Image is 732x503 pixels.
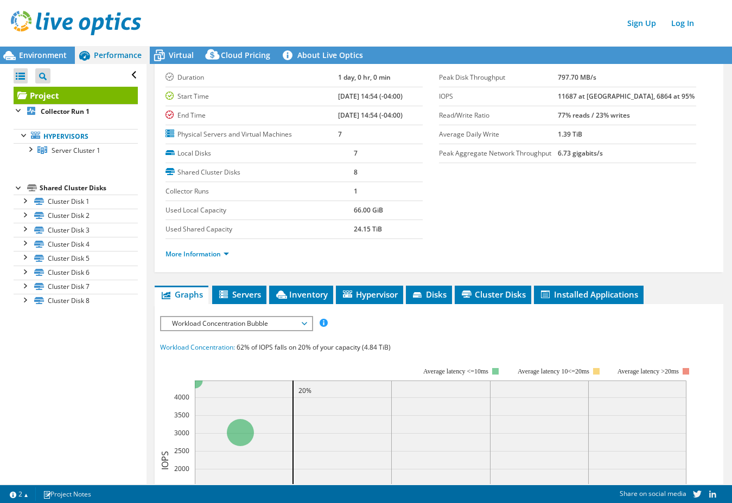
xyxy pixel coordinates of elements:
label: End Time [166,110,338,121]
a: 2 [2,487,36,501]
label: Start Time [166,91,338,102]
a: Project Notes [35,487,99,501]
span: Workload Concentration Bubble [167,317,306,330]
span: Cloud Pricing [221,50,270,60]
b: 66.00 GiB [354,205,383,215]
img: live_optics_svg.svg [11,11,141,35]
tspan: Average latency 10<=20ms [518,367,589,375]
b: 1 day, 0 hr, 0 min [338,73,391,82]
b: 6.73 gigabits/s [558,149,603,158]
b: 8 [354,167,358,177]
label: Peak Disk Throughput [439,72,558,83]
label: Physical Servers and Virtual Machines [166,129,338,140]
span: Environment [19,50,67,60]
label: Collector Runs [166,186,354,197]
b: 1.39 TiB [558,130,582,139]
b: Collector Run 1 [41,107,90,116]
span: Graphs [160,289,203,300]
span: Inventory [275,289,328,300]
b: 77% reads / 23% writes [558,111,630,120]
text: 3000 [174,428,189,437]
a: About Live Optics [278,47,371,64]
tspan: Average latency <=10ms [423,367,488,375]
text: Average latency >20ms [618,367,679,375]
span: Disks [411,289,447,300]
a: Cluster Disk 8 [14,294,138,308]
a: Cluster Disk 7 [14,280,138,294]
label: IOPS [439,91,558,102]
a: Collector Run 1 [14,104,138,118]
a: Cluster Disk 2 [14,209,138,223]
b: 7 [354,149,358,158]
span: Cluster Disks [460,289,526,300]
span: 62% of IOPS falls on 20% of your capacity (4.84 TiB) [237,343,391,352]
label: Used Local Capacity [166,205,354,216]
b: 7 [338,130,342,139]
text: 20% [298,386,311,395]
label: Peak Aggregate Network Throughput [439,148,558,159]
label: Shared Cluster Disks [166,167,354,178]
a: Cluster Disk 6 [14,266,138,280]
a: Project [14,87,138,104]
label: Used Shared Capacity [166,224,354,235]
b: [DATE] 14:54 (-04:00) [338,92,403,101]
label: Read/Write Ratio [439,110,558,121]
text: IOPS [159,451,171,470]
span: Share on social media [620,489,686,498]
b: 1 [354,186,358,196]
b: 24.15 TiB [354,224,382,234]
text: 4000 [174,392,189,402]
label: Duration [166,72,338,83]
text: 2500 [174,446,189,455]
b: 797.70 MB/s [558,73,596,82]
text: 2000 [174,464,189,473]
a: Cluster Disk 1 [14,195,138,209]
div: Shared Cluster Disks [40,182,138,195]
span: Performance [94,50,142,60]
a: Cluster Disk 3 [14,223,138,237]
a: More Information [166,249,229,259]
text: 1500 [174,482,189,491]
a: Cluster Disk 5 [14,251,138,265]
span: Servers [218,289,261,300]
span: Installed Applications [539,289,638,300]
a: Sign Up [622,15,661,31]
a: Server Cluster 1 [14,143,138,157]
text: 3500 [174,410,189,420]
label: Average Daily Write [439,129,558,140]
label: Local Disks [166,148,354,159]
span: Server Cluster 1 [52,146,100,155]
a: Hypervisors [14,129,138,143]
a: Log In [666,15,699,31]
span: Virtual [169,50,194,60]
b: 11687 at [GEOGRAPHIC_DATA], 6864 at 95% [558,92,695,101]
b: [DATE] 14:54 (-04:00) [338,111,403,120]
span: Hypervisor [341,289,398,300]
span: Workload Concentration: [160,343,235,352]
a: Cluster Disk 4 [14,237,138,251]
